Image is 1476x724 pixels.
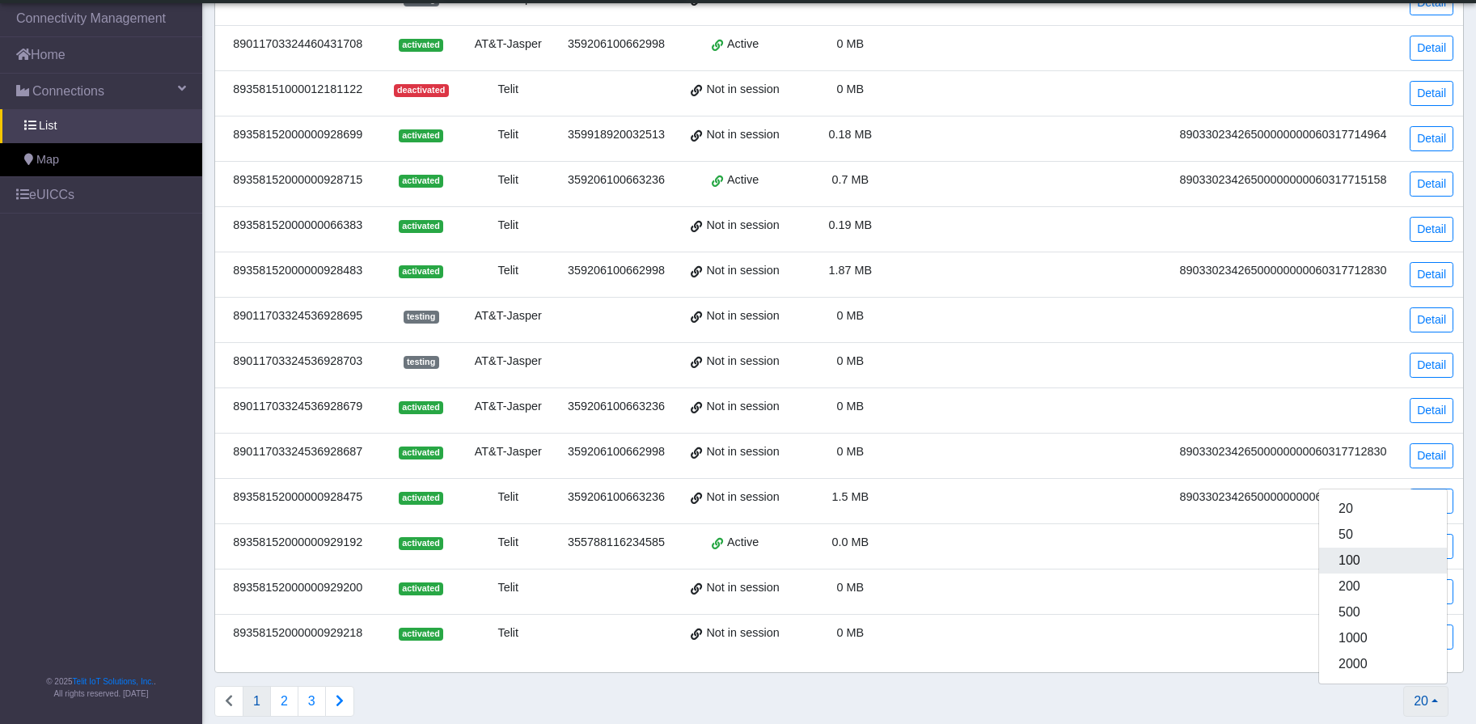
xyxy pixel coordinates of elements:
span: 1.87 MB [828,264,872,277]
div: Telit [472,126,545,144]
div: Telit [472,262,545,280]
div: 359918920032513 [565,126,668,144]
div: 20 [1318,489,1448,684]
div: 89358151000012181122 [225,81,370,99]
div: 89011703324536928703 [225,353,370,370]
button: 20 [1319,496,1447,522]
div: 359206100662998 [565,443,668,461]
span: Not in session [706,307,779,325]
button: 3 [298,686,326,717]
div: 355788116234585 [565,534,668,552]
div: 89358152000000928699 [225,126,370,144]
div: AT&T-Jasper [472,307,545,325]
span: deactivated [394,84,449,97]
div: 89358152000000928483 [225,262,370,280]
div: 89011703324460431708 [225,36,370,53]
div: AT&T-Jasper [472,36,545,53]
span: Not in session [706,579,779,597]
button: 200 [1319,574,1447,599]
div: 359206100662998 [565,262,668,280]
div: 89358152000000066383 [225,217,370,235]
div: 89011703324536928687 [225,443,370,461]
div: 89358152000000929200 [225,579,370,597]
span: 0.18 MB [828,128,872,141]
span: Not in session [706,625,779,642]
button: 50 [1319,522,1447,548]
span: Not in session [706,126,779,144]
span: activated [399,628,443,641]
span: Active [727,534,759,552]
a: Detail [1410,307,1453,332]
div: Telit [472,579,545,597]
span: 0.19 MB [828,218,872,231]
a: Detail [1410,171,1453,197]
span: Active [727,171,759,189]
span: Not in session [706,489,779,506]
a: Detail [1410,217,1453,242]
span: Not in session [706,398,779,416]
nav: Connections list navigation [214,686,354,717]
button: 2000 [1319,651,1447,677]
span: activated [399,401,443,414]
a: Detail [1410,126,1453,151]
span: Not in session [706,353,779,370]
span: activated [399,39,443,52]
div: 89358152000000928715 [225,171,370,189]
button: 1 [243,686,271,717]
span: Connections [32,82,104,101]
div: 359206100662998 [565,36,668,53]
button: 20 [1403,686,1449,717]
span: 0 MB [836,37,864,50]
a: Telit IoT Solutions, Inc. [73,677,154,686]
div: Telit [472,171,545,189]
span: testing [404,356,439,369]
button: 100 [1319,548,1447,574]
span: Active [727,36,759,53]
span: 0 MB [836,400,864,413]
span: Not in session [706,217,779,235]
button: 2 [270,686,298,717]
div: 89033023426500000000060317715158 [1176,171,1390,189]
div: 359206100663236 [565,171,668,189]
span: 0.7 MB [831,173,869,186]
span: Not in session [706,81,779,99]
span: 0 MB [836,309,864,322]
span: List [39,117,57,135]
div: 359206100663236 [565,489,668,506]
div: 89033023426500000000060317714964 [1176,126,1390,144]
span: activated [399,265,443,278]
span: testing [404,311,439,324]
div: 89358152000000928475 [225,489,370,506]
button: 500 [1319,599,1447,625]
div: AT&T-Jasper [472,353,545,370]
div: 89033023426500000000060317712733 [1176,489,1390,506]
div: AT&T-Jasper [472,443,545,461]
div: Telit [472,217,545,235]
a: Detail [1410,398,1453,423]
span: Map [36,151,59,169]
a: Detail [1410,81,1453,106]
span: activated [399,220,443,233]
div: 359206100663236 [565,398,668,416]
div: 89358152000000929192 [225,534,370,552]
a: Detail [1410,443,1453,468]
div: 89033023426500000000060317712830 [1176,443,1390,461]
span: activated [399,129,443,142]
span: activated [399,175,443,188]
span: 0 MB [836,354,864,367]
div: 89358152000000929218 [225,625,370,642]
div: Telit [472,81,545,99]
span: 0.0 MB [831,536,869,548]
div: Telit [472,625,545,642]
span: 1.5 MB [831,490,869,503]
div: 89011703324536928695 [225,307,370,325]
div: 89033023426500000000060317712830 [1176,262,1390,280]
a: Detail [1410,353,1453,378]
a: Detail [1410,262,1453,287]
button: 1000 [1319,625,1447,651]
span: 0 MB [836,626,864,639]
a: Detail [1410,36,1453,61]
div: AT&T-Jasper [472,398,545,416]
span: 0 MB [836,445,864,458]
span: 0 MB [836,83,864,95]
